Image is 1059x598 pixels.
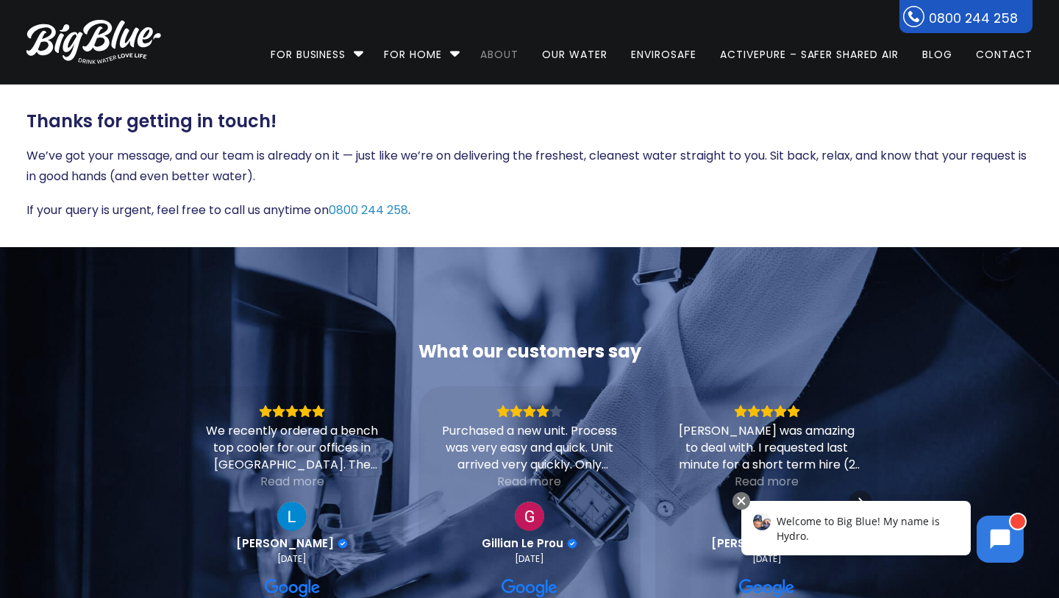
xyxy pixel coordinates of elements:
div: [DATE] [277,553,307,565]
a: Review by Lily Stevenson [711,537,823,550]
a: Review by Luke Mitchell [236,537,348,550]
h3: Thanks for getting in touch! [26,111,1033,132]
img: Luke Mitchell [277,502,307,531]
div: [DATE] [515,553,544,565]
p: We’ve got your message, and our team is already on it — just like we’re on delivering the freshes... [26,146,1033,187]
div: Read more [735,473,799,490]
img: Gillian Le Prou [515,502,544,531]
span: Gillian Le Prou [482,537,563,550]
span: [PERSON_NAME] [711,537,809,550]
div: What our customers say [181,340,878,363]
div: Read more [497,473,561,490]
iframe: Chatbot [726,489,1038,577]
div: We recently ordered a bench top cooler for our offices in [GEOGRAPHIC_DATA]. The process was so s... [199,422,385,473]
div: Rating: 5.0 out of 5 [199,405,385,418]
img: logo [26,20,161,64]
div: Read more [260,473,324,490]
div: Rating: 5.0 out of 5 [674,405,860,418]
div: Purchased a new unit. Process was very easy and quick. Unit arrived very quickly. Only problem wa... [437,422,623,473]
div: Verified Customer [338,538,348,549]
a: Review by Gillian Le Prou [482,537,577,550]
span: [PERSON_NAME] [236,537,334,550]
div: Rating: 4.0 out of 5 [437,405,623,418]
p: If your query is urgent, feel free to call us anytime on . [26,200,1033,221]
a: View on Google [277,502,307,531]
a: 0800 244 258 [329,202,408,218]
a: View on Google [515,502,544,531]
div: Previous [187,491,210,514]
div: [PERSON_NAME] was amazing to deal with. I requested last minute for a short term hire (2 days) an... [674,422,860,473]
div: Verified Customer [567,538,577,549]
